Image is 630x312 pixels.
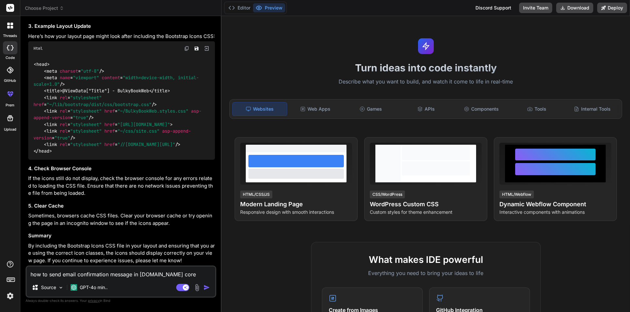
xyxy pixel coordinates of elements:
[344,102,398,116] div: Games
[47,95,57,101] span: link
[370,191,405,198] div: CSS/WordPress
[33,128,191,140] span: < = = = />
[117,141,175,147] span: "//[DOMAIN_NAME][URL]"
[71,284,77,291] img: GPT-4o mini
[47,141,57,147] span: link
[499,200,611,209] h4: Dynamic Webflow Component
[33,148,52,154] span: </ >
[81,68,99,74] span: "utf-8"
[3,33,17,39] label: threads
[104,121,115,127] span: href
[192,44,201,53] button: Save file
[54,135,70,141] span: "true"
[33,108,201,120] span: asp-append-version
[25,5,64,11] span: Choose Project
[28,212,215,227] p: Sometimes, browsers cache CSS files. Clear your browser cache or try opening the page in an incog...
[370,200,482,209] h4: WordPress Custom CSS
[28,23,215,30] h3: 3. Example Layout Update
[28,33,215,40] p: Here’s how your layout page might look after including the Bootstrap Icons CSS:
[499,209,611,215] p: Interactive components with animations
[102,75,120,81] span: content
[47,101,152,107] span: "~/lib/bootstrap/dist/css/bootstrap.css"
[33,95,157,107] span: < = = />
[70,108,102,114] span: "stylesheet"
[322,269,530,277] p: Everything you need to bring your ideas to life
[80,284,108,291] p: GPT-4o min..
[47,68,57,74] span: meta
[519,3,552,13] button: Invite Team
[104,108,115,114] span: href
[203,284,210,291] img: icon
[204,46,210,51] img: Open in Browser
[6,102,14,108] label: prem
[70,121,102,127] span: "stylesheet"
[117,108,188,114] span: "~/BulkyBookWeb.styles.css"
[36,61,47,67] span: head
[225,78,626,86] p: Describe what you want to build, and watch it come to life in real-time
[60,141,68,147] span: rel
[60,121,68,127] span: rel
[104,141,115,147] span: href
[33,46,43,51] span: Html
[240,200,352,209] h4: Modern Landing Page
[47,75,57,81] span: meta
[44,121,173,127] span: < = = >
[499,191,534,198] div: HTML/Webflow
[322,253,530,266] h2: What makes IDE powerful
[33,75,199,87] span: < = = />
[6,55,15,61] label: code
[28,202,215,210] h3: 5. Clear Cache
[193,284,201,291] img: attachment
[73,115,89,120] span: "true"
[47,88,60,94] span: title
[60,68,78,74] span: charset
[184,46,189,51] img: copy
[154,88,167,94] span: title
[225,62,626,74] h1: Turn ideas into code instantly
[33,61,201,155] code: @ViewData["Title"] - BulkyBookWeb
[60,128,68,134] span: rel
[33,75,199,87] span: "width=device-width, initial-scale=1.0"
[26,298,216,304] p: Always double-check its answers. Your in Bind
[5,290,16,302] img: settings
[370,209,482,215] p: Custom styles for theme enhancement
[70,95,102,101] span: "stylesheet"
[556,3,593,13] button: Download
[33,101,44,107] span: href
[472,3,515,13] div: Discord Support
[70,128,102,134] span: "stylesheet"
[288,102,343,116] div: Web Apps
[510,102,564,116] div: Tools
[4,78,16,83] label: GitHub
[44,141,180,147] span: < = = />
[60,95,68,101] span: rel
[73,75,99,81] span: "viewport"
[117,121,170,127] span: "[URL][DOMAIN_NAME]"
[104,128,115,134] span: href
[60,108,68,114] span: rel
[39,148,49,154] span: head
[232,102,287,116] div: Websites
[33,128,191,140] span: asp-append-version
[149,88,170,94] span: </ >
[44,68,104,74] span: < = />
[70,141,102,147] span: "stylesheet"
[226,3,253,12] button: Editor
[27,266,215,278] textarea: how to send email confirmation message in [DOMAIN_NAME] core
[47,121,57,127] span: link
[58,285,64,290] img: Pick Models
[240,191,272,198] div: HTML/CSS/JS
[34,61,50,67] span: < >
[41,284,56,291] p: Source
[28,232,215,240] h3: Summary
[44,88,62,94] span: < >
[60,75,70,81] span: name
[565,102,619,116] div: Internal Tools
[47,128,57,134] span: link
[28,175,215,197] p: If the icons still do not display, check the browser console for any errors related to loading th...
[33,108,201,120] span: < = = = />
[597,3,627,13] button: Deploy
[240,209,352,215] p: Responsive design with smooth interactions
[399,102,453,116] div: APIs
[28,165,215,173] h3: 4. Check Browser Console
